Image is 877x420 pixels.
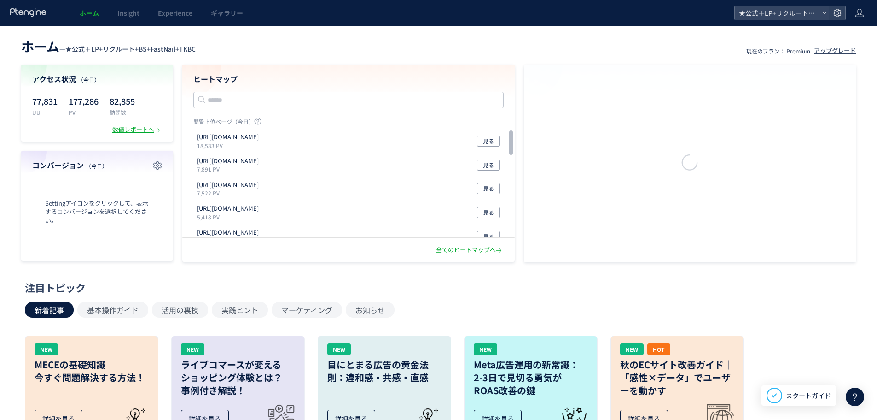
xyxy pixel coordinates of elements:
p: 177,286 [69,94,99,108]
div: NEW [620,343,644,355]
p: UU [32,108,58,116]
div: アップグレード [814,47,856,55]
span: Insight [117,8,139,18]
h3: 目にとまる広告の黄金法則：違和感・共感・直感 [327,358,441,384]
h4: コンバージョン [32,160,162,171]
button: 見る [477,207,500,218]
span: ★公式＋LP+リクルート+BS+FastNail+TKBC [65,44,196,53]
span: ギャラリー [211,8,243,18]
p: PV [69,108,99,116]
span: ホーム [80,8,99,18]
p: https://tcb-beauty.net/menu/simitori_04 [197,181,259,189]
span: スタートガイド [786,391,831,401]
h3: Meta広告運用の新常識： 2-3日で見切る勇気が ROAS改善の鍵 [474,358,588,397]
p: 18,533 PV [197,142,262,149]
p: https://fastnail.app [197,133,259,142]
span: Settingアイコンをクリックして、表示するコンバージョンを選択してください。 [32,199,162,225]
span: 見る [483,183,494,194]
span: ★公式＋LP+リクルート+BS+FastNail+TKBC [736,6,818,20]
span: 見る [483,160,494,171]
div: 注目トピック [25,280,848,295]
span: ホーム [21,37,59,55]
span: 見る [483,207,494,218]
h3: ライブコマースが変える ショッピング体験とは？ 事例付き解説！ [181,358,295,397]
p: https://fastnail.app/search/result [197,157,259,166]
button: 見る [477,160,500,171]
button: 見る [477,183,500,194]
button: お知らせ [346,302,395,318]
span: Experience [158,8,192,18]
button: 活用の裏技 [152,302,208,318]
div: — [21,37,196,55]
button: 新着記事 [25,302,74,318]
span: 見る [483,231,494,242]
span: 見る [483,136,494,147]
h4: アクセス状況 [32,74,162,84]
p: 77,831 [32,94,58,108]
div: HOT [647,343,670,355]
h4: ヒートマップ [193,74,504,84]
button: 実践ヒント [212,302,268,318]
p: 現在のプラン： Premium [746,47,810,55]
div: NEW [35,343,58,355]
div: NEW [327,343,351,355]
div: 全てのヒートマップへ [436,246,504,254]
div: 数値レポートへ [112,125,162,134]
p: https://tcb-beauty.net/menu/coupon_zero_002 [197,204,259,213]
button: 基本操作ガイド [77,302,148,318]
button: マーケティング [272,302,342,318]
p: 7,891 PV [197,165,262,173]
h3: 秋のECサイト改善ガイド｜「感性×データ」でユーザーを動かす [620,358,734,397]
span: （今日） [86,162,108,170]
p: 7,522 PV [197,189,262,197]
p: 82,855 [110,94,135,108]
p: https://t-c-b-biyougeka.com [197,228,259,237]
div: NEW [181,343,204,355]
p: 3,863 PV [197,237,262,245]
p: 5,418 PV [197,213,262,221]
span: （今日） [78,76,100,83]
div: NEW [474,343,497,355]
p: 訪問数 [110,108,135,116]
p: 閲覧上位ページ（今日） [193,118,504,129]
h3: MECEの基礎知識 今すぐ問題解決する方法！ [35,358,149,384]
button: 見る [477,136,500,147]
button: 見る [477,231,500,242]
